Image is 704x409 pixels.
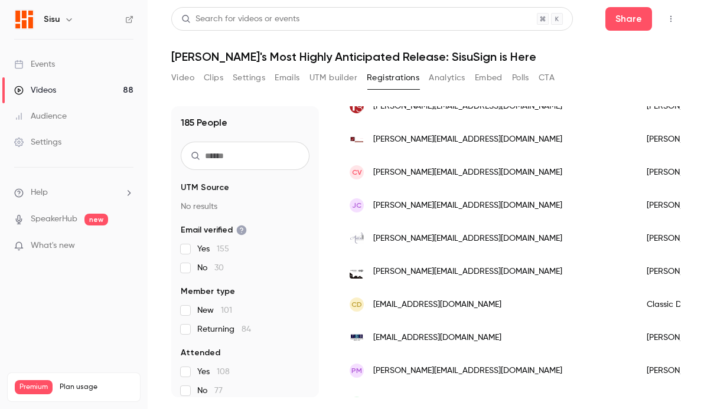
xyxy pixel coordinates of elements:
span: [EMAIL_ADDRESS][DOMAIN_NAME] [373,299,501,311]
button: Registrations [367,68,419,87]
h6: Sisu [44,14,60,25]
img: fiorellagroup.com [350,99,364,113]
img: amenrealestate.com [350,231,364,246]
p: No results [181,201,309,212]
span: [PERSON_NAME][EMAIL_ADDRESS][DOMAIN_NAME] [373,199,562,212]
button: Share [605,7,652,31]
span: 77 [214,387,223,395]
button: Analytics [429,68,465,87]
img: cenlaishome.com [350,136,364,143]
img: Sisu [15,10,34,29]
h1: [PERSON_NAME]'s Most Highly Anticipated Release: SisuSign is Here [171,50,680,64]
span: 108 [217,368,230,376]
span: Plan usage [60,382,133,392]
span: Help [31,186,48,199]
span: [PERSON_NAME][EMAIL_ADDRESS][DOMAIN_NAME] [373,166,562,179]
button: Polls [512,68,529,87]
span: UTM Source [181,182,229,194]
span: Yes [197,366,230,378]
span: [PERSON_NAME][EMAIL_ADDRESS][DOMAIN_NAME] [373,233,562,245]
span: Premium [15,380,53,394]
div: Audience [14,110,67,122]
span: [PERSON_NAME][EMAIL_ADDRESS][DOMAIN_NAME] [373,365,562,377]
span: Yes [197,243,229,255]
span: Returning [197,323,251,335]
span: CV [352,167,362,178]
span: Attended [181,347,220,359]
div: Events [14,58,55,70]
span: JC [352,200,361,211]
div: Settings [14,136,61,148]
span: What's new [31,240,75,252]
button: Settings [233,68,265,87]
span: No [197,262,224,274]
img: lawsonteam.com [350,264,364,279]
span: [PERSON_NAME][EMAIL_ADDRESS][DOMAIN_NAME] [373,100,562,113]
span: 84 [242,325,251,333]
img: sandysellspensacola.com [350,331,364,345]
li: help-dropdown-opener [14,186,133,199]
h1: 185 People [181,116,227,130]
button: Video [171,68,194,87]
span: 30 [214,264,224,272]
button: Clips [204,68,223,87]
span: new [84,214,108,225]
button: CTA [539,68,555,87]
button: Emails [275,68,299,87]
span: [EMAIL_ADDRESS][DOMAIN_NAME] [373,332,501,344]
span: 155 [217,245,229,253]
div: Videos [14,84,56,96]
div: Search for videos or events [181,13,299,25]
span: 101 [221,306,232,315]
span: Email verified [181,224,247,236]
button: Embed [475,68,503,87]
button: UTM builder [309,68,357,87]
button: Top Bar Actions [661,9,680,28]
span: PM [351,365,362,376]
span: No [197,385,223,397]
span: Member type [181,286,235,297]
span: [PERSON_NAME][EMAIL_ADDRESS][DOMAIN_NAME] [373,266,562,278]
span: New [197,305,232,316]
span: CD [351,299,362,310]
span: [PERSON_NAME][EMAIL_ADDRESS][DOMAIN_NAME] [373,133,562,146]
a: SpeakerHub [31,213,77,225]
